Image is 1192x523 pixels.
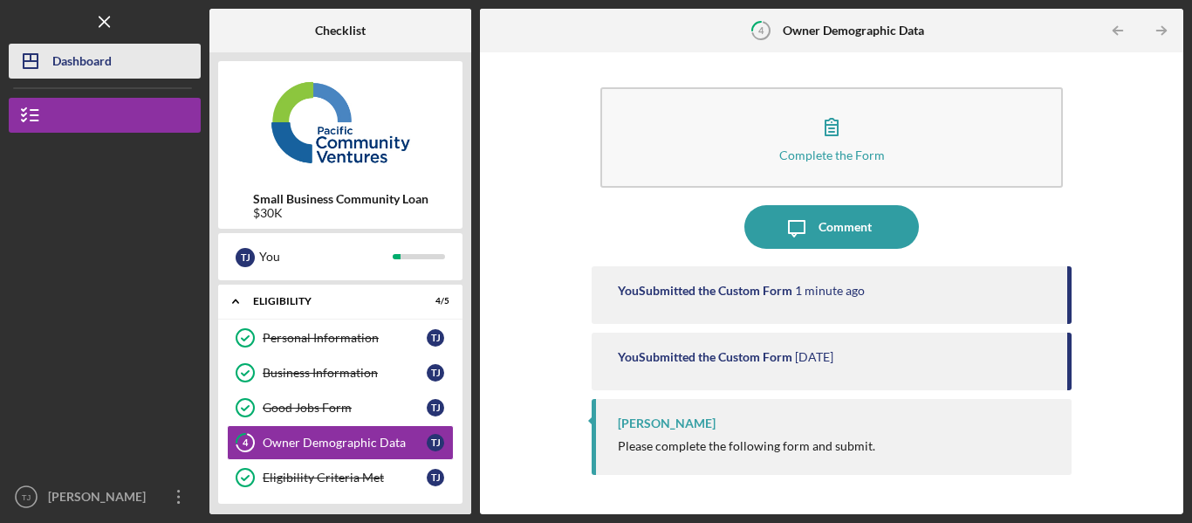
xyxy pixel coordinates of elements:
div: Please complete the following form and submit. [618,439,875,453]
tspan: 4 [243,437,249,449]
div: Business Information [263,366,427,380]
button: Comment [744,205,919,249]
a: Business InformationTJ [227,355,454,390]
div: Complete the Form [779,148,885,162]
button: Dashboard [9,44,201,79]
div: Personal Information [263,331,427,345]
div: T J [427,329,444,347]
a: 4Owner Demographic DataTJ [227,425,454,460]
tspan: 4 [758,24,764,36]
div: $30K [253,206,428,220]
div: [PERSON_NAME] [618,416,716,430]
div: T J [236,248,255,267]
div: T J [427,399,444,416]
button: Complete the Form [600,87,1063,188]
div: Eligibility Criteria Met [263,471,427,485]
div: Dashboard [52,44,112,83]
time: 2025-07-29 21:06 [795,350,833,364]
div: Good Jobs Form [263,401,427,415]
b: Checklist [315,24,366,38]
time: 2025-08-18 17:13 [795,284,865,298]
div: [PERSON_NAME] [44,479,157,519]
div: Comment [819,205,872,249]
div: T J [427,434,444,451]
div: You Submitted the Custom Form [618,350,792,364]
div: T J [427,364,444,382]
a: Personal InformationTJ [227,320,454,355]
div: 4 / 5 [418,296,449,306]
div: Owner Demographic Data [263,436,427,450]
text: TJ [22,492,31,502]
div: Eligibility [253,296,406,306]
a: Eligibility Criteria MetTJ [227,460,454,495]
div: You Submitted the Custom Form [618,284,792,298]
img: Product logo [218,70,462,175]
a: Good Jobs FormTJ [227,390,454,425]
b: Small Business Community Loan [253,192,428,206]
div: T J [427,469,444,486]
b: Owner Demographic Data [783,24,924,38]
div: You [259,242,393,272]
button: TJ[PERSON_NAME] [9,479,201,514]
